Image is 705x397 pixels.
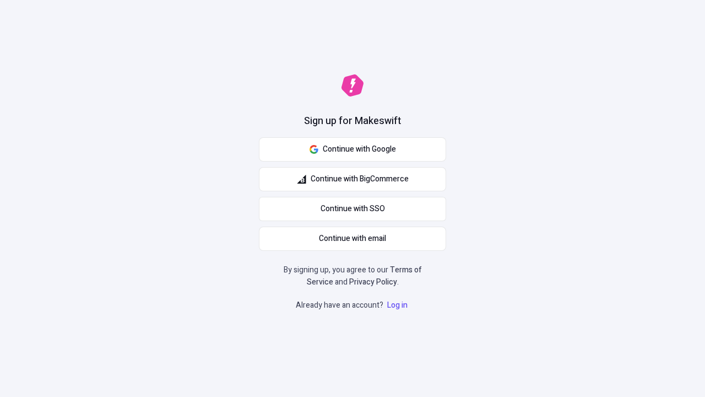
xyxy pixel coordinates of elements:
span: Continue with Google [323,143,396,155]
span: Continue with email [319,233,386,245]
a: Privacy Policy [349,276,397,288]
button: Continue with BigCommerce [259,167,446,191]
a: Terms of Service [307,264,422,288]
a: Log in [385,299,410,311]
h1: Sign up for Makeswift [304,114,401,128]
p: By signing up, you agree to our and . [280,264,425,288]
p: Already have an account? [296,299,410,312]
button: Continue with Google [259,137,446,162]
a: Continue with SSO [259,197,446,221]
button: Continue with email [259,227,446,251]
span: Continue with BigCommerce [311,173,409,185]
